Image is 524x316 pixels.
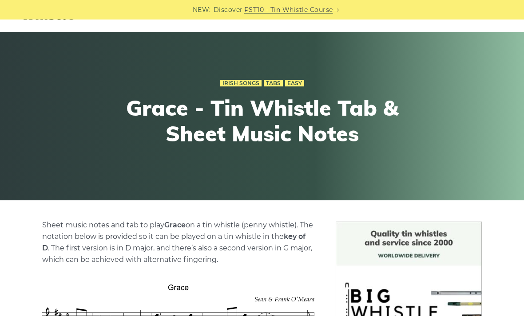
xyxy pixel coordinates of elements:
[42,220,314,266] p: Sheet music notes and tab to play on a tin whistle (penny whistle). The notation below is provide...
[285,80,304,87] a: Easy
[193,5,211,15] span: NEW:
[164,221,186,230] strong: Grace
[99,96,425,147] h1: Grace - Tin Whistle Tab & Sheet Music Notes
[244,5,333,15] a: PST10 - Tin Whistle Course
[214,5,243,15] span: Discover
[264,80,283,87] a: Tabs
[220,80,262,87] a: Irish Songs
